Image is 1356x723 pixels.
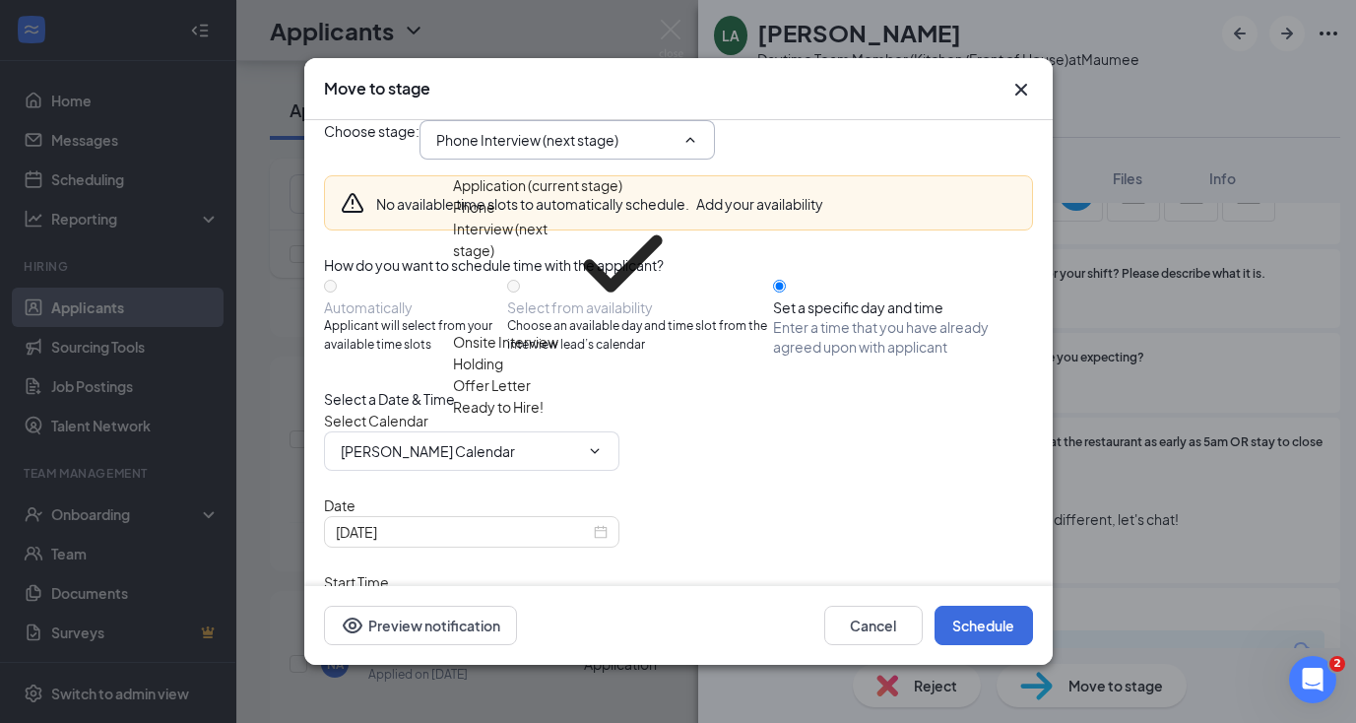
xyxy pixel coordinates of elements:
div: Offer Letter [453,374,531,396]
div: No available time slots to automatically schedule. [376,194,823,214]
div: Set a specific day and time [773,297,1033,317]
span: Date [324,496,355,514]
svg: ChevronUp [682,132,698,148]
svg: Eye [341,614,364,637]
svg: Warning [341,191,364,215]
span: Applicant will select from your available time slots [324,317,508,355]
button: Add your availability [696,194,823,214]
span: Start Time [324,573,389,591]
input: Sep 16, 2025 [336,521,590,543]
button: Close [1009,78,1033,101]
div: Phone Interview (next stage) [453,196,556,331]
span: Select Calendar [324,412,428,429]
svg: Cross [1009,78,1033,101]
h3: Move to stage [324,78,430,99]
div: Holding [453,353,503,374]
div: Automatically [324,297,508,317]
span: Choose stage : [324,120,420,160]
span: 2 [1329,656,1345,672]
div: Onsite Interview [453,331,558,353]
button: Schedule [935,606,1033,645]
div: Application (current stage) [453,174,622,196]
div: Ready to Hire! [453,396,544,418]
div: Select a Date & Time [324,388,1033,410]
button: Preview notificationEye [324,606,517,645]
svg: Checkmark [555,196,690,331]
svg: ChevronDown [587,443,603,459]
span: Enter a time that you have already agreed upon with applicant [773,317,1033,357]
iframe: Intercom live chat [1289,656,1336,703]
button: Cancel [824,606,923,645]
div: How do you want to schedule time with the applicant? [324,254,1033,276]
